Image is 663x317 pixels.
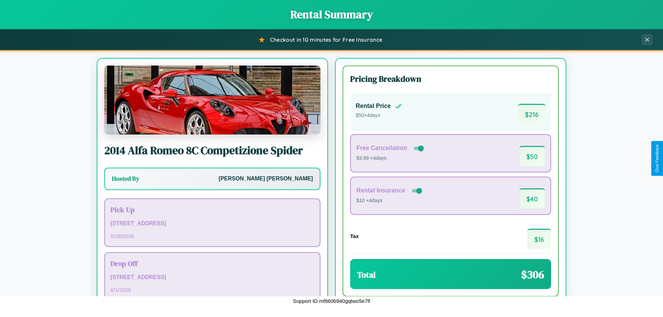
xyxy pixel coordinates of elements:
[270,36,382,43] span: Checkout in 10 minutes for Free Insurance
[356,111,402,120] p: $ 50 × 4 days
[110,231,314,241] p: 5 / 28 / 2026
[104,143,320,158] h2: 2014 Alfa Romeo 8C Competizione Spider
[356,187,405,194] h4: Rental Insurance
[112,175,139,183] h3: Hosted By
[356,102,391,110] h4: Rental Price
[519,188,545,209] span: $ 40
[518,104,546,124] span: $ 216
[356,145,407,152] h4: Free Cancellation
[110,273,314,283] p: [STREET_ADDRESS]
[527,229,551,249] span: $ 16
[110,285,314,295] p: 6 / 1 / 2026
[110,205,314,215] h3: Pick Up
[350,233,359,239] h4: Tax
[356,154,425,163] p: $3.99 × 4 days
[219,174,313,184] p: [PERSON_NAME] [PERSON_NAME]
[350,73,551,85] h3: Pricing Breakdown
[357,269,376,280] h3: Total
[521,267,544,282] span: $ 306
[110,258,314,268] h3: Drop Off
[356,196,423,205] p: $10 × 4 days
[110,219,314,229] p: [STREET_ADDRESS]
[293,296,370,306] p: Support ID: mf860b940gqtwo5e7lf
[104,66,320,135] img: Alfa Romeo 8C Competizione Spider
[655,145,660,172] div: Give Feedback
[7,7,656,22] h1: Rental Summary
[519,146,545,166] span: $ 50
